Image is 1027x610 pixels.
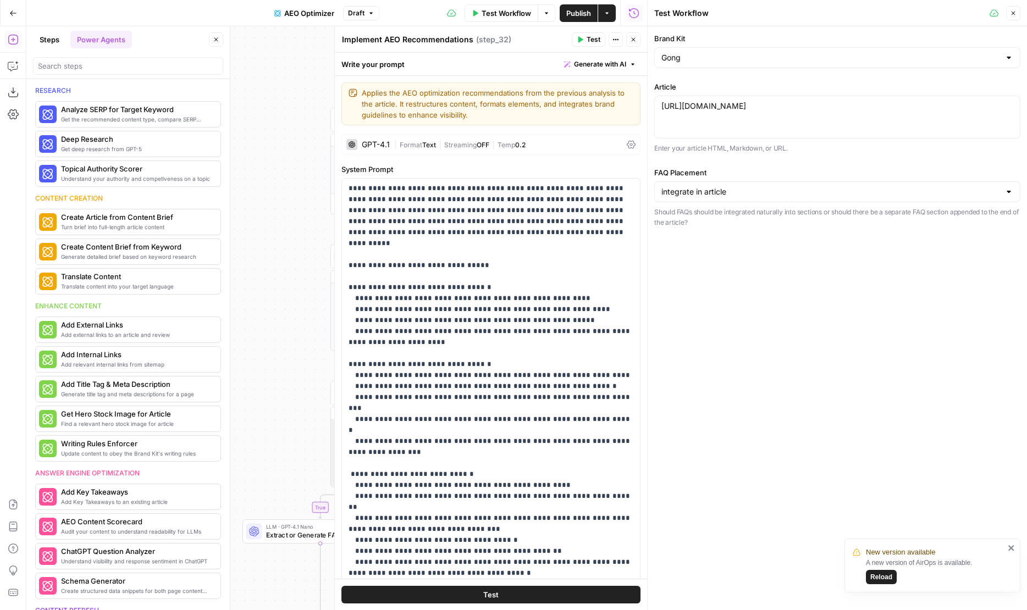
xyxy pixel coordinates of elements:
span: Format [400,141,422,149]
span: Test Workflow [482,8,531,19]
span: Add External Links [61,319,212,330]
button: Reload [866,570,897,584]
span: | [436,138,444,149]
span: Turn brief into full-length article content [61,223,212,231]
textarea: Implement AEO Recommendations [342,34,473,45]
span: Extract or Generate FAQs [266,530,368,540]
div: Research [35,86,221,96]
input: integrate in article [661,186,1000,197]
button: Steps [33,31,66,48]
span: Deep Research [61,134,212,145]
input: Search steps [38,60,218,71]
span: Create Content Brief from Keyword [61,241,212,252]
span: Find a relevant hero stock image for article [61,419,212,428]
span: | [394,138,400,149]
span: Generate detailed brief based on keyword research [61,252,212,261]
span: Add Key Takeaways to an existing article [61,497,212,506]
label: System Prompt [341,164,641,175]
button: Test Workflow [465,4,538,22]
div: A new version of AirOps is available. [866,558,1004,584]
span: Get Hero Stock Image for Article [61,408,212,419]
span: Schema Generator [61,575,212,586]
button: Test [341,586,641,603]
div: Write your prompt [335,53,647,75]
button: Generate with AI [560,57,641,71]
span: ( step_32 ) [476,34,511,45]
div: LLM · GPT-4.1 NanoExtract or Generate FAQsStep 37 [242,519,398,544]
span: Test [587,35,600,45]
span: AEO Optimizer [284,8,334,19]
span: Add Key Takeaways [61,486,212,497]
button: AEO Optimizer [268,4,341,22]
span: Create Article from Content Brief [61,212,212,223]
span: Text [422,141,436,149]
span: Test [483,589,499,600]
button: Publish [560,4,598,22]
span: Update content to obey the Brand Kit's writing rules [61,449,212,458]
textarea: Applies the AEO optimization recommendations from the previous analysis to the article. It restru... [362,87,633,120]
span: Analyze SERP for Target Keyword [61,104,212,115]
span: Add relevant internal links from sitemap [61,360,212,369]
label: FAQ Placement [654,167,1020,178]
span: OFF [477,141,489,149]
button: Test [572,32,605,47]
span: Add Internal Links [61,349,212,360]
span: Publish [566,8,591,19]
span: Get the recommended content type, compare SERP headers, and analyze SERP patterns [61,115,212,124]
textarea: [URL][DOMAIN_NAME] [661,101,1013,112]
span: Audit your content to understand readability for LLMs [61,527,212,536]
span: Get deep research from GPT-5 [61,145,212,153]
span: Writing Rules Enforcer [61,438,212,449]
span: New version available [866,547,935,558]
span: Understand visibility and response sentiment in ChatGPT [61,557,212,565]
span: Temp [498,141,515,149]
span: Draft [348,8,365,18]
label: Article [654,81,1020,92]
div: Content creation [35,193,221,203]
span: Add Title Tag & Meta Description [61,379,212,390]
g: Edge from step_33 to step_37 [319,487,408,519]
span: Generate with AI [574,59,626,69]
span: ChatGPT Question Analyzer [61,546,212,557]
span: Translate content into your target language [61,282,212,291]
span: 0.2 [515,141,526,149]
button: Draft [343,6,379,20]
span: LLM · GPT-4.1 Nano [266,523,368,531]
span: Streaming [444,141,477,149]
span: AEO Content Scorecard [61,516,212,527]
div: GPT-4.1 [362,141,390,148]
p: Should FAQs should be integrated naturally into sections or should there be a separate FAQ sectio... [654,207,1020,228]
input: Gong [661,52,1000,63]
span: Topical Authority Scorer [61,163,212,174]
button: Power Agents [70,31,132,48]
span: Create structured data snippets for both page content and images [61,586,212,595]
div: Answer engine optimization [35,468,221,478]
span: Add external links to an article and review [61,330,212,339]
label: Brand Kit [654,33,1020,44]
span: Understand your authority and competiveness on a topic [61,174,212,183]
button: close [1008,544,1015,552]
span: Generate title tag and meta descriptions for a page [61,390,212,398]
div: Enhance content [35,301,221,311]
span: Translate Content [61,271,212,282]
span: Reload [870,572,892,582]
p: Enter your article HTML, Markdown, or URL. [654,143,1020,154]
span: | [489,138,498,149]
